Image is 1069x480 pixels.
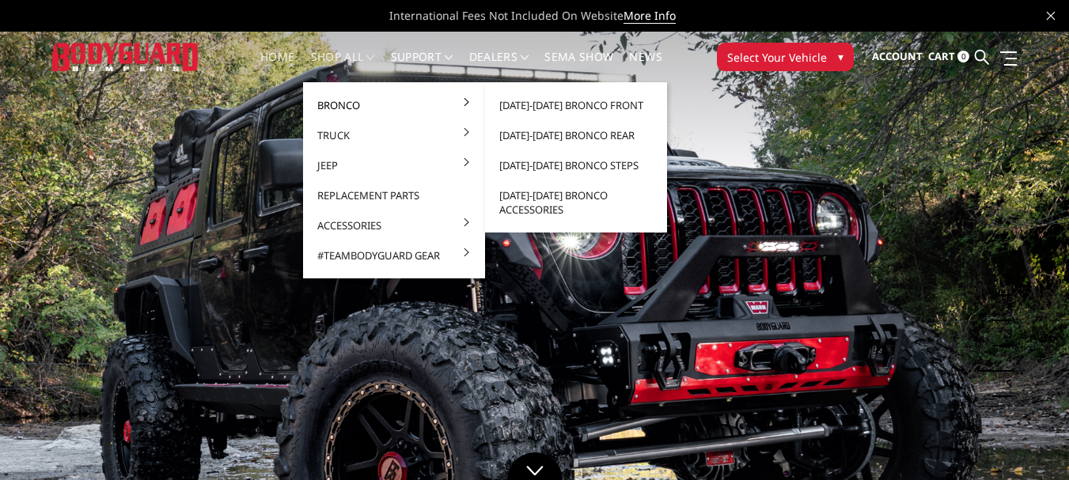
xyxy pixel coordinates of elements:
[309,120,479,150] a: Truck
[469,51,529,82] a: Dealers
[391,51,453,82] a: Support
[957,51,969,62] span: 0
[928,36,969,78] a: Cart 0
[544,51,613,82] a: SEMA Show
[928,49,955,63] span: Cart
[996,372,1012,397] button: 5 of 5
[311,51,375,82] a: shop all
[996,270,1012,296] button: 1 of 5
[52,43,200,72] img: BODYGUARD BUMPERS
[309,180,479,210] a: Replacement Parts
[996,346,1012,372] button: 4 of 5
[624,8,676,24] a: More Info
[727,49,827,66] span: Select Your Vehicle
[872,36,923,78] a: Account
[309,210,479,240] a: Accessories
[996,321,1012,346] button: 3 of 5
[838,48,843,65] span: ▾
[260,51,294,82] a: Home
[309,240,479,270] a: #TeamBodyguard Gear
[717,43,854,71] button: Select Your Vehicle
[491,180,661,225] a: [DATE]-[DATE] Bronco Accessories
[309,90,479,120] a: Bronco
[491,120,661,150] a: [DATE]-[DATE] Bronco Rear
[872,49,923,63] span: Account
[507,452,563,480] a: Click to Down
[491,90,661,120] a: [DATE]-[DATE] Bronco Front
[996,296,1012,321] button: 2 of 5
[491,150,661,180] a: [DATE]-[DATE] Bronco Steps
[629,51,661,82] a: News
[309,150,479,180] a: Jeep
